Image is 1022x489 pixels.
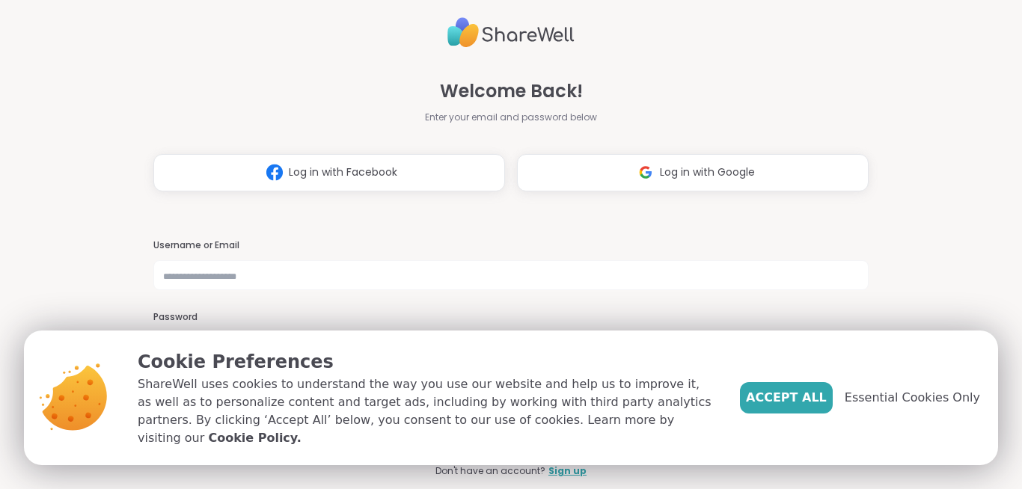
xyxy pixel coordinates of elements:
p: ShareWell uses cookies to understand the way you use our website and help us to improve it, as we... [138,375,716,447]
p: Cookie Preferences [138,348,716,375]
img: ShareWell Logomark [260,159,289,186]
img: ShareWell Logomark [631,159,660,186]
button: Log in with Facebook [153,154,505,191]
a: Cookie Policy. [208,429,301,447]
span: Log in with Google [660,164,755,180]
button: Accept All [740,382,833,413]
h3: Password [153,311,869,324]
a: Sign up [548,464,587,478]
button: Log in with Google [517,154,869,191]
span: Welcome Back! [440,78,583,105]
span: Enter your email and password below [425,111,597,124]
span: Essential Cookies Only [845,389,980,407]
span: Log in with Facebook [289,164,397,180]
span: Accept All [746,389,827,407]
img: ShareWell Logo [447,11,575,54]
span: Don't have an account? [435,464,545,478]
h3: Username or Email [153,239,869,252]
